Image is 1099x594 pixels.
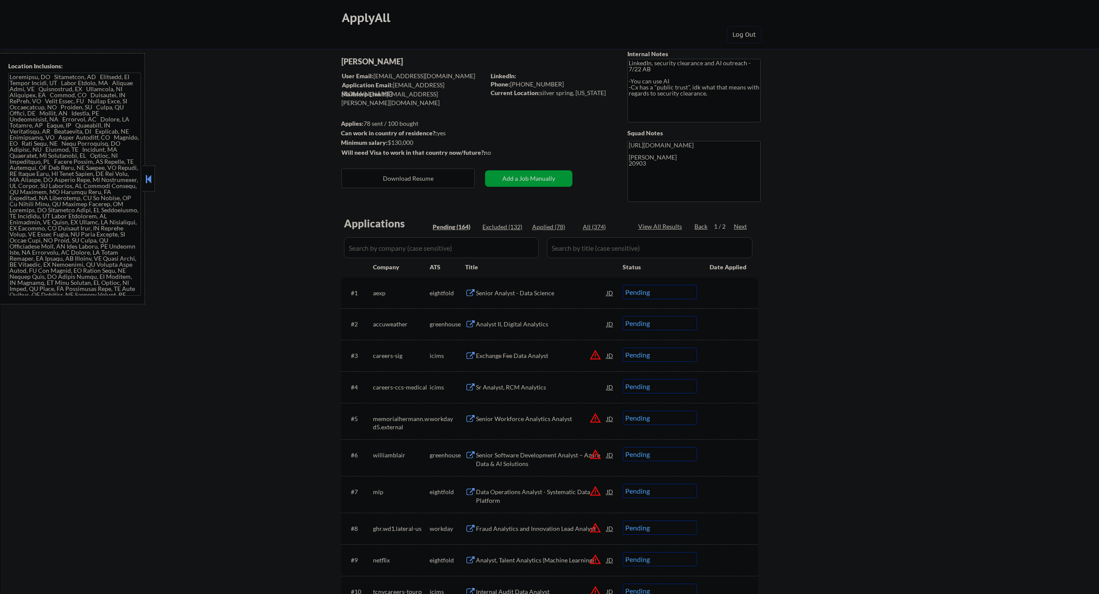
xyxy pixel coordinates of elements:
[430,289,465,297] div: eightfold
[351,524,366,533] div: #8
[476,524,607,533] div: Fraud Analytics and Innovation Lead Analyst
[491,89,540,96] strong: Current Location:
[373,556,430,565] div: netflix
[606,484,614,499] div: JD
[491,72,516,80] strong: LinkedIn:
[430,351,465,360] div: icims
[342,72,485,80] div: [EMAIL_ADDRESS][DOMAIN_NAME]
[430,524,465,533] div: workday
[606,348,614,363] div: JD
[341,139,388,146] strong: Minimum salary:
[373,383,430,392] div: careers-ccs-medical
[344,237,539,258] input: Search by company (case sensitive)
[606,316,614,332] div: JD
[476,289,607,297] div: Senior Analyst - Data Science
[491,80,510,88] strong: Phone:
[373,351,430,360] div: careers-sig
[638,222,684,231] div: View All Results
[373,488,430,496] div: mlp
[341,56,519,67] div: [PERSON_NAME]
[351,488,366,496] div: #7
[430,383,465,392] div: icims
[373,320,430,329] div: accuweather
[351,351,366,360] div: #3
[476,320,607,329] div: Analyst II, Digital Analytics
[606,447,614,463] div: JD
[351,451,366,460] div: #6
[606,411,614,426] div: JD
[727,26,762,43] button: Log Out
[476,383,607,392] div: Sr Analyst, RCM Analytics
[465,263,614,271] div: Title
[430,451,465,460] div: greenhouse
[351,415,366,423] div: #5
[694,222,708,231] div: Back
[373,451,430,460] div: williamblair
[491,80,613,89] div: [PHONE_NUMBER]
[606,285,614,300] div: JD
[341,138,485,147] div: $130,000
[8,62,141,70] div: Location Inclusions:
[351,320,366,329] div: #2
[430,263,465,271] div: ATS
[476,451,607,468] div: Senior Software Development Analyst – Azure Data & AI Solutions
[491,89,613,97] div: silver spring, [US_STATE]
[351,289,366,297] div: #1
[476,488,607,505] div: Data Operations Analyst - Systematic Data Platform
[351,556,366,565] div: #9
[484,148,509,157] div: no
[373,524,430,533] div: ghr.wd1.lateral-us
[714,222,734,231] div: 1 / 2
[430,320,465,329] div: greenhouse
[589,485,601,497] button: warning_amber
[710,263,748,271] div: Date Applied
[547,237,752,258] input: Search by title (case sensitive)
[342,10,393,25] div: ApplyAll
[589,412,601,424] button: warning_amber
[583,223,626,231] div: All (374)
[373,415,430,431] div: memorialhermann.wd5.external
[373,289,430,297] div: aexp
[341,169,475,188] button: Download Resume
[482,223,526,231] div: Excluded (132)
[342,81,485,98] div: [EMAIL_ADDRESS][DOMAIN_NAME]
[589,522,601,534] button: warning_amber
[589,349,601,361] button: warning_amber
[606,379,614,395] div: JD
[351,383,366,392] div: #4
[430,556,465,565] div: eightfold
[476,351,607,360] div: Exchange Fee Data Analyst
[341,119,485,128] div: 78 sent / 100 bought
[373,263,430,271] div: Company
[485,170,572,187] button: Add a Job Manually
[606,552,614,568] div: JD
[341,149,485,156] strong: Will need Visa to work in that country now/future?:
[627,50,761,58] div: Internal Notes
[430,488,465,496] div: eightfold
[734,222,748,231] div: Next
[589,553,601,565] button: warning_amber
[627,129,761,137] div: Squad Notes
[476,556,607,565] div: Analyst, Talent Analytics (Machine Learning)
[341,90,485,107] div: [EMAIL_ADDRESS][PERSON_NAME][DOMAIN_NAME]
[341,129,437,137] strong: Can work in country of residence?:
[341,90,386,98] strong: Mailslurp Email:
[476,415,607,423] div: Senior Workforce Analytics Analyst
[342,72,373,80] strong: User Email:
[589,448,601,460] button: warning_amber
[433,223,476,231] div: Pending (164)
[623,259,697,275] div: Status
[532,223,575,231] div: Applied (78)
[341,120,363,127] strong: Applies:
[342,81,393,89] strong: Application Email:
[341,129,482,137] div: yes
[344,218,430,229] div: Applications
[606,521,614,536] div: JD
[430,415,465,423] div: workday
